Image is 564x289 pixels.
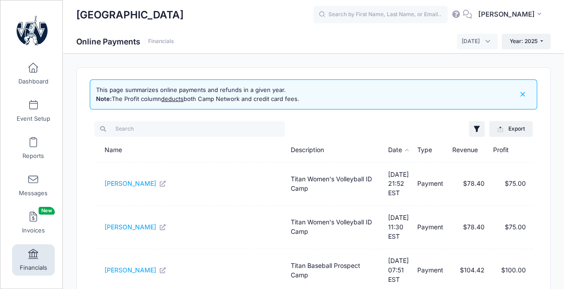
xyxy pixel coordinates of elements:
[489,162,530,206] td: $75.00
[413,206,448,249] td: Payment
[19,189,48,197] span: Messages
[12,132,55,164] a: Reports
[39,207,55,215] span: New
[384,206,413,249] td: [DATE] 11:30 EST
[105,180,166,187] a: [PERSON_NAME]
[15,14,49,48] img: Westminster College
[313,6,448,24] input: Search by First Name, Last Name, or Email...
[12,170,55,201] a: Messages
[384,162,413,206] td: [DATE] 21:52 EST
[286,162,383,206] td: Titan Women's Volleyball ID Camp
[22,152,44,160] span: Reports
[457,34,498,49] span: August 2025
[76,4,184,25] h1: [GEOGRAPHIC_DATA]
[502,34,551,49] button: Year: 2025
[489,121,533,136] button: Export
[510,38,538,44] span: Year: 2025
[448,138,489,162] th: Revenue: activate to sort column ascending
[12,244,55,276] a: Financials
[472,4,551,25] button: [PERSON_NAME]
[96,86,299,103] div: This page summarizes online payments and refunds in a given year. The Profit column both Camp Net...
[76,37,174,46] h1: Online Payments
[489,138,530,162] th: Profit: activate to sort column ascending
[413,138,448,162] th: Type: activate to sort column ascending
[462,37,480,45] span: August 2025
[148,38,174,45] a: Financials
[161,95,184,102] u: deducts
[489,206,530,249] td: $75.00
[17,115,50,123] span: Event Setup
[12,207,55,238] a: InvoicesNew
[0,9,63,52] a: Westminster College
[22,227,45,234] span: Invoices
[105,223,166,231] a: [PERSON_NAME]
[94,138,286,162] th: Name: activate to sort column ascending
[20,264,47,271] span: Financials
[12,95,55,127] a: Event Setup
[12,58,55,89] a: Dashboard
[448,206,489,249] td: $78.40
[18,78,48,85] span: Dashboard
[286,206,383,249] td: Titan Women's Volleyball ID Camp
[94,121,285,136] input: Search
[448,162,489,206] td: $78.40
[105,266,166,274] a: [PERSON_NAME]
[413,162,448,206] td: Payment
[96,95,112,102] b: Note:
[286,138,383,162] th: Description: activate to sort column ascending
[478,9,534,19] span: [PERSON_NAME]
[384,138,413,162] th: Date: activate to sort column descending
